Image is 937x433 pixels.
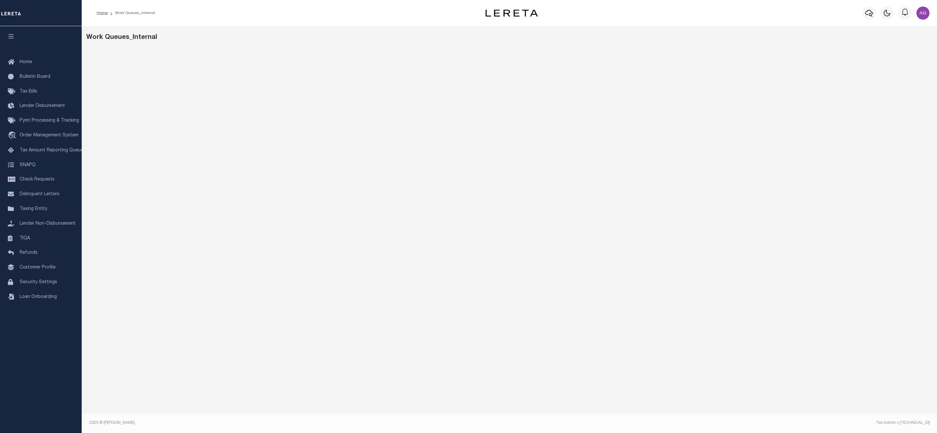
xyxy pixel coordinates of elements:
span: Order Management System [20,133,78,138]
span: Home [20,60,32,64]
span: Pymt Processing & Tracking [20,118,79,123]
div: Work Queues_Internal [86,33,933,43]
span: Lender Non-Disbursement [20,221,76,226]
span: Security Settings [20,280,57,285]
li: Work Queues_Internal [108,10,155,16]
span: Bulletin Board [20,75,50,79]
span: Customer Profile [20,265,56,270]
span: Lender Disbursement [20,104,65,108]
span: Check Requests [20,177,55,182]
span: Taxing Entity [20,207,47,211]
span: Tax Amount Reporting Queue [20,148,83,153]
i: travel_explore [8,131,18,140]
a: Home [97,11,108,15]
span: Loan Onboarding [20,295,57,299]
span: Refunds [20,251,38,255]
img: svg+xml;base64,PHN2ZyB4bWxucz0iaHR0cDovL3d3dy53My5vcmcvMjAwMC9zdmciIHBvaW50ZXItZXZlbnRzPSJub25lIi... [916,7,929,20]
span: Delinquent Letters [20,192,59,197]
img: logo-dark.svg [485,9,538,17]
span: Tax Bills [20,89,37,94]
span: SNAPQ [20,163,36,167]
span: TIQA [20,236,30,240]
